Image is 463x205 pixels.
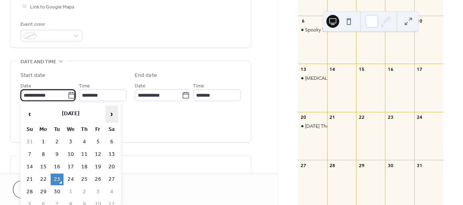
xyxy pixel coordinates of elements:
[92,136,104,148] td: 5
[417,66,423,72] div: 17
[300,162,306,168] div: 27
[20,20,81,29] div: Event color
[23,186,36,198] td: 28
[105,161,118,173] td: 20
[37,161,50,173] td: 15
[387,162,393,168] div: 30
[64,136,77,148] td: 3
[305,75,387,82] div: [MEDICAL_DATA] Awareness DIY Pens
[51,124,64,135] th: Tu
[298,123,327,130] div: Halloween Theme Bingo
[13,180,62,199] button: Cancel
[37,149,50,160] td: 8
[417,114,423,120] div: 24
[105,174,118,185] td: 27
[135,82,145,90] span: Date
[23,161,36,173] td: 14
[64,124,77,135] th: We
[359,66,365,72] div: 15
[78,161,91,173] td: 18
[106,106,118,122] span: ›
[37,174,50,185] td: 22
[20,71,45,80] div: Start date
[79,82,90,90] span: Time
[23,149,36,160] td: 7
[51,174,64,185] td: 23
[92,161,104,173] td: 19
[64,161,77,173] td: 17
[24,106,36,122] span: ‹
[78,124,91,135] th: Th
[417,162,423,168] div: 31
[300,18,306,24] div: 6
[387,114,393,120] div: 23
[30,3,74,11] span: Link to Google Maps
[135,71,157,80] div: End date
[51,161,64,173] td: 16
[51,136,64,148] td: 2
[105,124,118,135] th: Sa
[193,82,204,90] span: Time
[330,114,336,120] div: 21
[105,136,118,148] td: 6
[305,27,350,33] div: Spooky Word Games
[105,149,118,160] td: 13
[387,66,393,72] div: 16
[64,149,77,160] td: 10
[92,186,104,198] td: 3
[23,136,36,148] td: 31
[64,186,77,198] td: 1
[78,186,91,198] td: 2
[298,27,327,33] div: Spooky Word Games
[359,162,365,168] div: 29
[305,123,350,130] div: [DATE] Theme Bingo
[300,66,306,72] div: 13
[37,124,50,135] th: Mo
[37,136,50,148] td: 1
[51,186,64,198] td: 30
[105,186,118,198] td: 4
[92,149,104,160] td: 12
[78,174,91,185] td: 25
[23,124,36,135] th: Su
[92,174,104,185] td: 26
[330,66,336,72] div: 14
[37,106,104,123] th: [DATE]
[37,186,50,198] td: 29
[23,174,36,185] td: 21
[417,18,423,24] div: 10
[64,174,77,185] td: 24
[51,149,64,160] td: 9
[20,58,56,66] span: Date and time
[78,136,91,148] td: 4
[359,114,365,120] div: 22
[298,75,327,82] div: Breast Cancer Awareness DIY Pens
[20,82,31,90] span: Date
[330,162,336,168] div: 28
[78,149,91,160] td: 11
[300,114,306,120] div: 20
[92,124,104,135] th: Fr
